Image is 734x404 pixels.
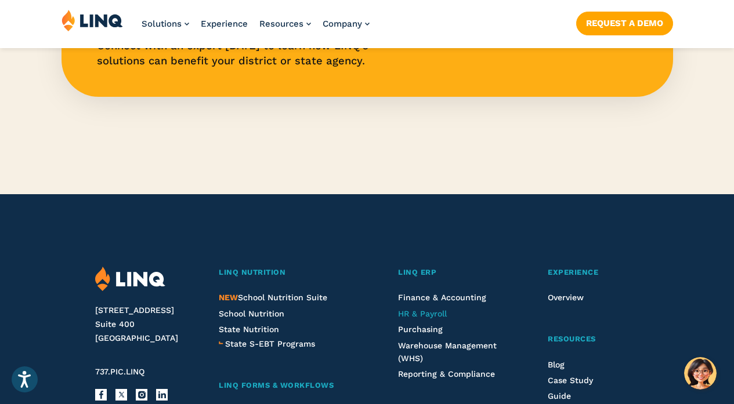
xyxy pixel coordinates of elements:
[398,293,486,302] a: Finance & Accounting
[219,381,334,390] span: LINQ Forms & Workflows
[95,367,144,376] span: 737.PIC.LINQ
[576,9,673,35] nav: Button Navigation
[201,19,248,29] a: Experience
[97,38,477,69] p: Connect with an expert [DATE] to learn how LINQ’s solutions can benefit your district or state ag...
[548,333,638,345] a: Resources
[259,19,311,29] a: Resources
[548,391,571,401] a: Guide
[219,293,327,302] a: NEWSchool Nutrition Suite
[398,369,495,378] a: Reporting & Compliance
[576,12,673,35] a: Request a Demo
[398,267,508,279] a: LINQ ERP
[684,357,717,390] button: Hello, have a question? Let’s chat.
[548,376,593,385] a: Case Study
[548,267,638,279] a: Experience
[219,293,327,302] span: School Nutrition Suite
[115,389,127,401] a: X
[142,9,370,48] nav: Primary Navigation
[219,267,358,279] a: LINQ Nutrition
[323,19,370,29] a: Company
[548,334,596,343] span: Resources
[219,380,358,392] a: LINQ Forms & Workflows
[62,9,123,31] img: LINQ | K‑12 Software
[219,309,284,318] a: School Nutrition
[548,360,565,369] a: Blog
[95,304,200,345] address: [STREET_ADDRESS] Suite 400 [GEOGRAPHIC_DATA]
[225,339,315,348] span: State S-EBT Programs
[548,268,598,276] span: Experience
[136,389,147,401] a: Instagram
[219,325,279,334] a: State Nutrition
[398,341,497,363] a: Warehouse Management (WHS)
[398,268,436,276] span: LINQ ERP
[142,19,189,29] a: Solutions
[323,19,362,29] span: Company
[259,19,303,29] span: Resources
[398,325,443,334] a: Purchasing
[548,293,584,302] a: Overview
[225,337,315,350] a: State S-EBT Programs
[142,19,182,29] span: Solutions
[219,268,285,276] span: LINQ Nutrition
[95,267,165,292] img: LINQ | K‑12 Software
[219,293,238,302] span: NEW
[95,389,107,401] a: Facebook
[156,389,168,401] a: LinkedIn
[398,309,447,318] a: HR & Payroll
